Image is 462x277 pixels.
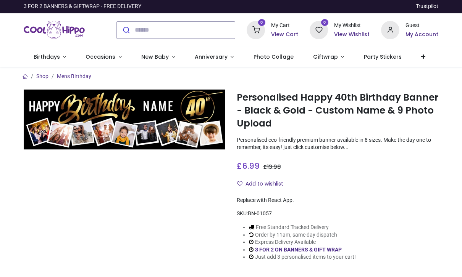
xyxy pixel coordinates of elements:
[313,53,338,61] span: Giftwrap
[267,163,281,171] span: 13.98
[24,3,141,10] div: 3 FOR 2 BANNERS & GIFTWRAP - FREE DELIVERY
[242,160,260,171] span: 6.99
[271,22,298,29] div: My Cart
[237,210,438,218] div: SKU:
[237,91,438,130] h1: Personalised Happy 40th Birthday Banner - Black & Gold - Custom Name & 9 Photo Upload
[24,47,76,67] a: Birthdays
[24,19,85,41] a: Logo of Cool Hippo
[34,53,60,61] span: Birthdays
[36,73,48,79] a: Shop
[237,136,438,151] p: Personalised eco-friendly premium banner available in 8 sizes. Make the day one to remember, its ...
[255,247,342,253] a: 3 FOR 2 ON BANNERS & GIFT WRAP
[249,239,356,246] li: Express Delivery Available
[86,53,115,61] span: Occasions
[24,90,225,150] img: Personalised Happy 40th Birthday Banner - Black & Gold - Custom Name & 9 Photo Upload
[416,3,438,10] a: Trustpilot
[24,19,85,41] img: Cool Hippo
[57,73,91,79] a: Mens Birthday
[405,31,438,38] a: My Account
[249,224,356,231] li: Free Standard Tracked Delivery
[132,47,185,67] a: New Baby
[249,231,356,239] li: Order by 11am, same day dispatch
[141,53,169,61] span: New Baby
[237,181,242,186] i: Add to wishlist
[247,26,265,32] a: 0
[258,19,265,26] sup: 0
[76,47,132,67] a: Occasions
[237,197,438,204] div: Replace with React App.
[248,210,272,216] span: BN-01057
[405,22,438,29] div: Guest
[117,22,135,38] button: Submit
[249,253,356,261] li: Just add 3 personalised items to your cart!
[263,163,281,171] span: £
[254,53,294,61] span: Photo Collage
[303,47,354,67] a: Giftwrap
[237,178,290,191] button: Add to wishlistAdd to wishlist
[334,31,370,38] a: View Wishlist
[334,22,370,29] div: My Wishlist
[321,19,328,26] sup: 0
[185,47,244,67] a: Anniversary
[237,160,260,171] span: £
[195,53,228,61] span: Anniversary
[310,26,328,32] a: 0
[271,31,298,38] a: View Cart
[364,53,402,61] span: Party Stickers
